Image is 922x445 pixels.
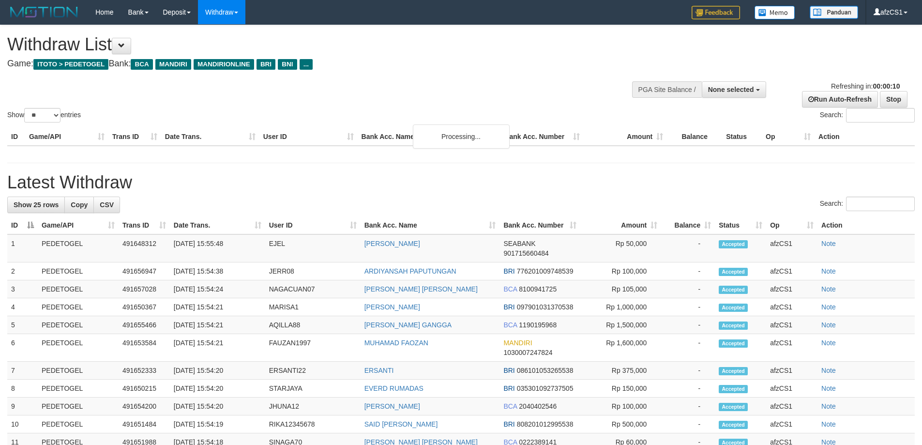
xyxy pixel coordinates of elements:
td: [DATE] 15:54:21 [170,334,265,362]
a: Note [821,402,836,410]
th: User ID: activate to sort column ascending [265,216,361,234]
span: Copy 097901031370538 to clipboard [517,303,574,311]
td: PEDETOGEL [38,398,119,415]
td: - [661,234,715,262]
td: Rp 500,000 [580,415,661,433]
a: Note [821,285,836,293]
td: afzCS1 [766,280,817,298]
td: - [661,334,715,362]
label: Show entries [7,108,81,123]
td: EJEL [265,234,361,262]
td: [DATE] 15:54:24 [170,280,265,298]
th: Bank Acc. Number [500,128,584,146]
th: Op: activate to sort column ascending [766,216,817,234]
span: BCA [131,59,152,70]
td: Rp 1,500,000 [580,316,661,334]
span: Show 25 rows [14,201,59,209]
td: afzCS1 [766,234,817,262]
td: NAGACUAN07 [265,280,361,298]
td: - [661,362,715,380]
a: Note [821,303,836,311]
a: Stop [880,91,907,107]
a: ERSANTI [364,367,394,374]
th: Game/API [25,128,108,146]
span: BRI [503,420,514,428]
th: Amount [584,128,667,146]
td: 8 [7,380,38,398]
td: RIKA12345678 [265,415,361,433]
td: 6 [7,334,38,362]
th: Action [815,128,915,146]
td: [DATE] 15:54:21 [170,298,265,316]
a: Note [821,321,836,329]
a: [PERSON_NAME] GANGGA [364,321,452,329]
a: Note [821,267,836,275]
td: - [661,380,715,398]
td: afzCS1 [766,415,817,433]
span: CSV [100,201,114,209]
th: Balance [667,128,722,146]
a: [PERSON_NAME] [PERSON_NAME] [364,285,478,293]
a: CSV [93,197,120,213]
td: afzCS1 [766,316,817,334]
td: - [661,316,715,334]
span: BRI [503,384,514,392]
td: 491657028 [119,280,170,298]
td: 491655466 [119,316,170,334]
a: Copy [64,197,94,213]
a: Note [821,339,836,347]
span: BRI [503,303,514,311]
span: Accepted [719,367,748,375]
img: MOTION_logo.png [7,5,81,19]
span: Copy 086101053265538 to clipboard [517,367,574,374]
td: [DATE] 15:54:20 [170,398,265,415]
td: 3 [7,280,38,298]
th: Action [817,216,915,234]
td: Rp 150,000 [580,380,661,398]
span: BRI [503,367,514,374]
span: BRI [503,267,514,275]
a: Show 25 rows [7,197,65,213]
td: 491652333 [119,362,170,380]
span: Accepted [719,339,748,348]
a: Note [821,240,836,247]
td: Rp 1,600,000 [580,334,661,362]
a: MUHAMAD FAOZAN [364,339,428,347]
td: 491651484 [119,415,170,433]
span: MANDIRI [503,339,532,347]
th: Bank Acc. Number: activate to sort column ascending [499,216,580,234]
label: Search: [820,197,915,211]
h4: Game: Bank: [7,59,605,69]
td: [DATE] 15:54:21 [170,316,265,334]
span: None selected [708,86,754,93]
th: Date Trans.: activate to sort column ascending [170,216,265,234]
strong: 00:00:10 [873,82,900,90]
select: Showentries [24,108,60,123]
th: Status [722,128,762,146]
button: None selected [702,81,766,98]
a: SAID [PERSON_NAME] [364,420,438,428]
td: afzCS1 [766,380,817,398]
td: PEDETOGEL [38,380,119,398]
a: [PERSON_NAME] [364,303,420,311]
th: Op [762,128,815,146]
td: 491653584 [119,334,170,362]
span: Copy 1030007247824 to clipboard [503,349,552,356]
a: Note [821,367,836,374]
th: Status: activate to sort column ascending [715,216,766,234]
span: Copy 776201009748539 to clipboard [517,267,574,275]
span: MANDIRIONLINE [194,59,254,70]
td: Rp 1,000,000 [580,298,661,316]
span: BCA [503,285,517,293]
td: PEDETOGEL [38,334,119,362]
td: afzCS1 [766,262,817,280]
div: Processing... [413,124,510,149]
td: 491654200 [119,398,170,415]
span: MANDIRI [155,59,191,70]
td: [DATE] 15:54:38 [170,262,265,280]
td: afzCS1 [766,398,817,415]
td: PEDETOGEL [38,298,119,316]
img: Feedback.jpg [692,6,740,19]
th: Balance: activate to sort column ascending [661,216,715,234]
span: Copy 2040402546 to clipboard [519,402,557,410]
